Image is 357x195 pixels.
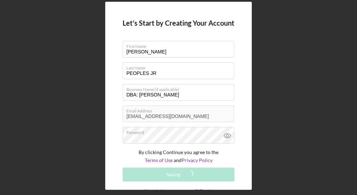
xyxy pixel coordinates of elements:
button: Saving [123,168,234,181]
h4: Let's Start by Creating Your Account [123,19,234,27]
label: Business Name (if applicable) [126,84,234,92]
div: Saving [166,168,180,181]
label: Last Name [126,63,234,70]
p: By clicking Continue you agree to the and [123,149,234,164]
label: Password [126,127,234,135]
label: First Name [126,41,234,49]
label: Email Address [126,106,234,113]
a: Terms of Use [145,157,173,163]
a: Privacy Policy [182,157,213,163]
